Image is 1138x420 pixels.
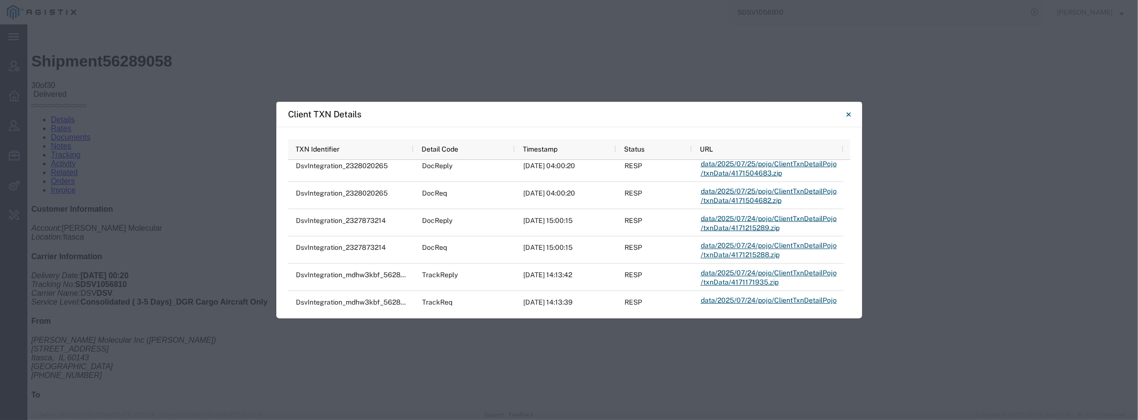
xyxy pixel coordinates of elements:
span: TrackReply [422,270,458,278]
span: RESP [625,298,642,306]
span: TXN Identifier [296,145,340,153]
i: Service Level: [4,273,53,282]
a: Notes [23,117,44,126]
span: Detail Code [422,145,458,153]
h4: From [4,292,1107,301]
h4: Customer Information [4,180,1107,189]
span: DocReply [422,216,452,224]
span: 56289058 [75,28,145,45]
span: DocReply [422,161,452,169]
address: [PERSON_NAME] Molecular Inc ([PERSON_NAME]) [STREET_ADDRESS] Itasca, IL 60143 [PHONE_NUMBER] [4,311,1107,355]
h1: Shipment [4,28,1107,46]
span: DsvIntegration_2327873214 [296,243,386,251]
span: Timestamp [523,145,558,153]
a: data/2025/07/24/pojo/ClientTxnDetailPojo/txnData/4171215289.zip [700,210,839,236]
a: Activity [23,135,48,143]
img: ← [4,4,16,16]
span: 2025-07-24 15:00:15 [523,216,573,224]
h4: Client TXN Details [289,108,362,121]
a: data/2025/07/24/pojo/ClientTxnDetailPojo/txnData/4171171855.zip [700,291,839,318]
span: 30 [4,57,13,65]
a: Rates [23,100,44,108]
span: RESP [625,161,642,169]
a: data/2025/07/25/pojo/ClientTxnDetailPojo/txnData/4171504683.zip [700,155,839,181]
span: 30 [19,57,28,65]
span: DocReq [422,189,447,197]
span: 2025-07-24 15:00:15 [523,243,573,251]
a: Related [23,144,50,152]
span: 2025-07-24 14:13:42 [523,270,572,278]
i: Delivery Date: [4,247,53,255]
a: Orders [23,153,47,161]
span: DSV [53,265,69,273]
p: Itasca [4,199,1107,217]
a: Details [23,91,47,99]
b: DSV [69,265,85,273]
a: Tracking [23,126,53,134]
span: RESP [625,189,642,197]
span: 2025-07-25 04:00:20 [523,161,575,169]
span: RESP [625,243,642,251]
a: Documents [23,109,63,117]
span: DsvIntegration_mdhw3kbf_56289058 [296,298,419,306]
b: Consolidated ( 3-5 Days)_DGR Cargo Aircraft Only [53,273,241,282]
div: of [4,57,1107,66]
span: DsvIntegration_2328020265 [296,161,388,169]
span: URL [700,145,713,153]
span: DsvIntegration_mdhw3kbf_56289058 [296,270,419,278]
span: Status [624,145,645,153]
b: [DATE] 00:20 [53,247,101,255]
b: SDSV1056810 [48,256,100,264]
span: 2025-07-24 14:13:39 [523,298,573,306]
i: Account: [4,199,34,208]
span: RESP [625,270,642,278]
h4: Carrier Information [4,228,1107,237]
span: DsvIntegration_2328020265 [296,189,388,197]
button: Close [839,105,859,124]
span: Delivered [6,66,39,74]
h4: To [4,366,1107,375]
i: Carrier Name: [4,265,53,273]
span: DsvIntegration_2327873214 [296,216,386,224]
span: [PERSON_NAME] Molecular [34,199,134,208]
a: Invoice [23,161,48,170]
span: TrackReq [422,298,452,306]
span: [GEOGRAPHIC_DATA] [4,338,86,346]
i: Tracking No: [4,256,48,264]
span: DocReq [422,243,447,251]
span: 2025-07-25 04:00:20 [523,189,575,197]
a: data/2025/07/24/pojo/ClientTxnDetailPojo/txnData/4171171935.zip [700,264,839,290]
a: data/2025/07/25/pojo/ClientTxnDetailPojo/txnData/4171504682.zip [700,182,839,209]
i: Location: [4,208,36,217]
a: data/2025/07/24/pojo/ClientTxnDetailPojo/txnData/4171215288.zip [700,237,839,264]
span: RESP [625,216,642,224]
